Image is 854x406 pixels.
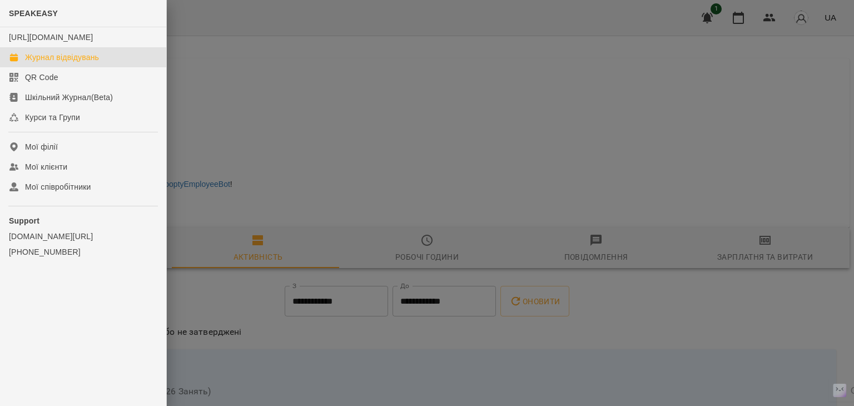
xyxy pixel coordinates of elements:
[9,9,58,18] span: SPEAKEASY
[9,33,93,42] a: [URL][DOMAIN_NAME]
[25,141,58,152] div: Мої філії
[9,231,157,242] a: [DOMAIN_NAME][URL]
[25,92,113,103] div: Шкільний Журнал(Beta)
[25,161,67,172] div: Мої клієнти
[25,52,99,63] div: Журнал відвідувань
[25,72,58,83] div: QR Code
[9,215,157,226] p: Support
[25,112,80,123] div: Курси та Групи
[25,181,91,192] div: Мої співробітники
[9,246,157,258] a: [PHONE_NUMBER]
